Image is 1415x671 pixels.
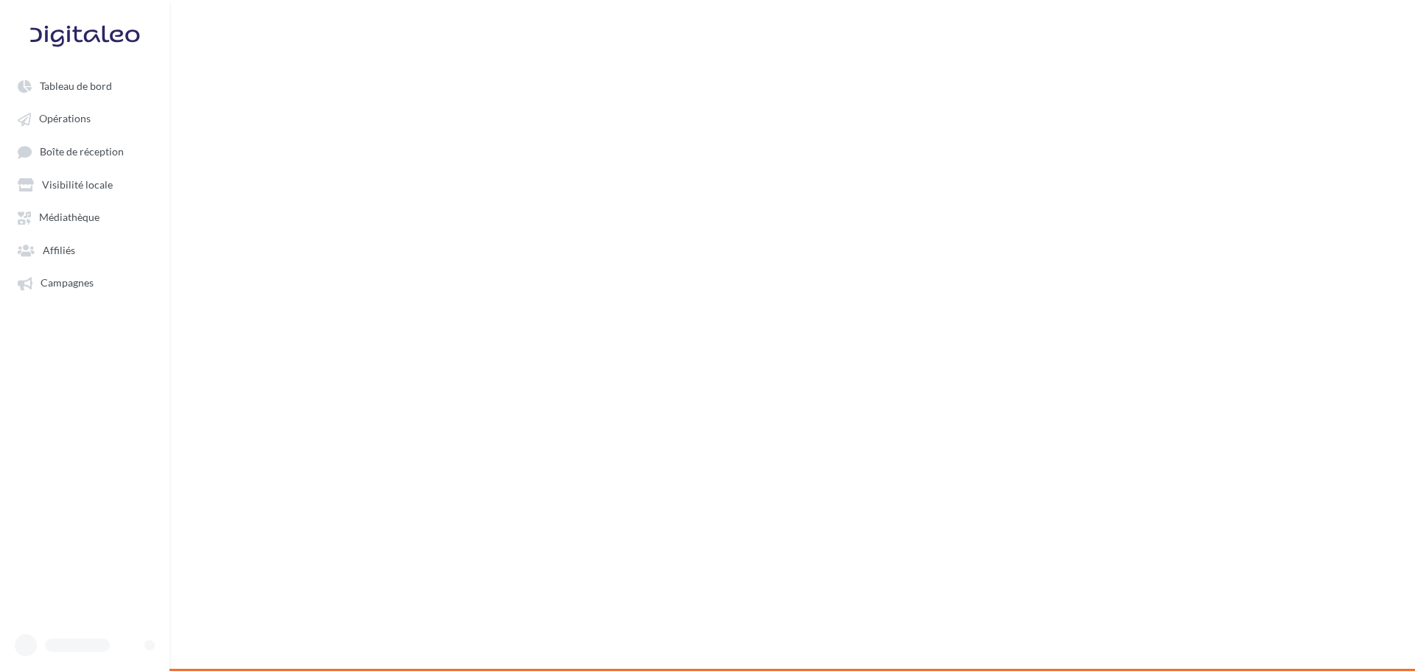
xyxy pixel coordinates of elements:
a: Opérations [9,105,161,131]
span: Affiliés [43,244,75,256]
a: Boîte de réception [9,138,161,165]
a: Affiliés [9,236,161,263]
span: Campagnes [41,277,94,289]
a: Campagnes [9,269,161,295]
span: Opérations [39,113,91,125]
span: Médiathèque [39,211,99,224]
span: Tableau de bord [40,80,112,92]
span: Boîte de réception [40,145,124,158]
a: Médiathèque [9,203,161,230]
a: Tableau de bord [9,72,161,99]
span: Visibilité locale [42,178,113,191]
a: Visibilité locale [9,171,161,197]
